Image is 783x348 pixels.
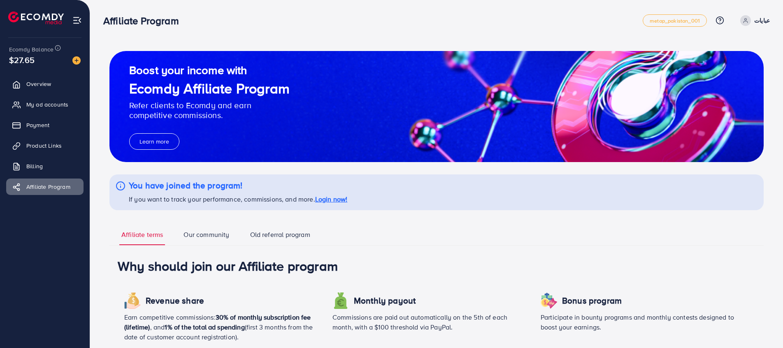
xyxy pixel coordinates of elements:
[26,100,68,109] span: My ad accounts
[354,296,416,306] h4: Monthly payout
[754,16,770,26] p: عبايات
[109,51,764,162] img: guide
[129,80,290,97] h1: Ecomdy Affiliate Program
[737,15,770,26] a: عبايات
[643,14,707,27] a: metap_pakistan_001
[248,230,312,245] a: Old referral program
[332,312,527,332] p: Commissions are paid out automatically on the 5th of each month, with a $100 threshold via PayPal.
[129,110,290,120] p: competitive commissions.
[129,181,347,191] h4: You have joined the program!
[315,195,348,204] a: Login now!
[129,133,179,150] button: Learn more
[129,100,290,110] p: Refer clients to Ecomdy and earn
[8,12,64,24] img: logo
[26,142,62,150] span: Product Links
[9,45,53,53] span: Ecomdy Balance
[150,322,165,332] span: , and
[26,121,49,129] span: Payment
[103,15,186,27] h3: Affiliate Program
[124,313,311,332] span: 30% of monthly subscription fee (lifetime)
[6,96,84,113] a: My ad accounts
[6,137,84,154] a: Product Links
[124,312,319,342] p: Earn competitive commissions: (first 3 months from the date of customer account registration).
[181,230,231,245] a: Our community
[332,292,349,309] img: icon revenue share
[541,292,557,309] img: icon revenue share
[6,76,84,92] a: Overview
[541,312,736,332] p: Participate in bounty programs and monthly contests designed to boost your earnings.
[26,183,70,191] span: Affiliate Program
[129,194,347,204] p: If you want to track your performance, commissions, and more.
[748,311,777,342] iframe: Chat
[72,56,81,65] img: image
[26,80,51,88] span: Overview
[6,158,84,174] a: Billing
[9,54,35,66] span: $27.65
[118,258,755,274] h1: Why should join our Affiliate program
[124,292,141,309] img: icon revenue share
[129,63,290,77] h2: Boost your income with
[26,162,43,170] span: Billing
[562,296,622,306] h4: Bonus program
[6,179,84,195] a: Affiliate Program
[650,18,700,23] span: metap_pakistan_001
[119,230,165,245] a: Affiliate terms
[165,322,244,332] span: 1% of the total ad spending
[72,16,82,25] img: menu
[6,117,84,133] a: Payment
[146,296,204,306] h4: Revenue share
